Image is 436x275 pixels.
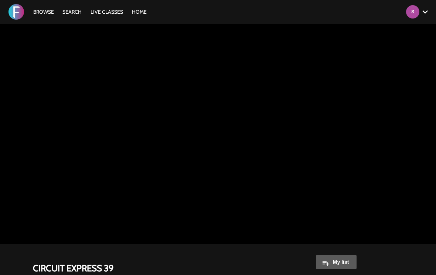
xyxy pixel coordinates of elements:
a: Browse [30,9,58,15]
nav: Primary [30,8,151,16]
button: My list [316,255,357,269]
a: HOME [128,9,150,15]
a: LIVE CLASSES [87,9,127,15]
a: Search [59,9,85,15]
img: FORMATION [8,4,24,20]
strong: CIRCUIT EXPRESS 39 [33,262,114,274]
